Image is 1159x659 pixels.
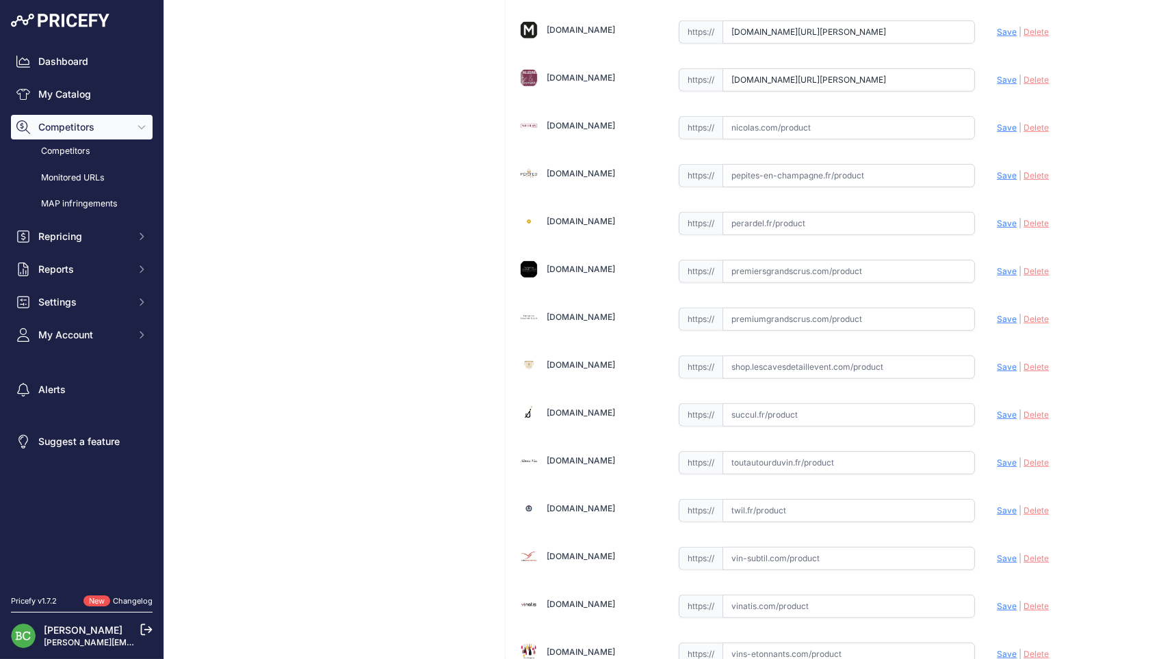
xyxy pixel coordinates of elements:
[1024,505,1049,515] span: Delete
[38,295,128,309] span: Settings
[1024,553,1049,563] span: Delete
[997,553,1017,563] span: Save
[547,599,615,609] a: [DOMAIN_NAME]
[11,14,109,27] img: Pricefy Logo
[1019,75,1021,85] span: |
[1024,649,1049,659] span: Delete
[679,355,722,379] span: https://
[679,547,722,570] span: https://
[1019,601,1021,611] span: |
[997,170,1017,180] span: Save
[1019,122,1021,133] span: |
[38,263,128,276] span: Reports
[547,168,615,178] a: [DOMAIN_NAME]
[1024,266,1049,276] span: Delete
[11,595,57,607] div: Pricefy v1.7.2
[722,595,976,618] input: vinatis.com/product
[722,451,976,474] input: toutautourduvin.fr/product
[679,499,722,522] span: https://
[997,649,1017,659] span: Save
[997,362,1017,372] span: Save
[1019,457,1021,468] span: |
[11,82,153,107] a: My Catalog
[1024,122,1049,133] span: Delete
[1019,409,1021,420] span: |
[679,595,722,618] span: https://
[547,360,615,370] a: [DOMAIN_NAME]
[997,505,1017,515] span: Save
[1024,409,1049,420] span: Delete
[997,601,1017,611] span: Save
[722,68,976,92] input: millesimes-et-saveurs.com/product
[679,116,722,139] span: https://
[679,403,722,427] span: https://
[1024,170,1049,180] span: Delete
[722,21,976,44] input: millesima.fr/product
[679,68,722,92] span: https://
[547,25,615,35] a: [DOMAIN_NAME]
[1019,362,1021,372] span: |
[11,290,153,314] button: Settings
[547,455,615,466] a: [DOMAIN_NAME]
[997,75,1017,85] span: Save
[547,647,615,657] a: [DOMAIN_NAME]
[44,624,122,636] a: [PERSON_NAME]
[722,355,976,379] input: shop.lescavesdetaillevent.com/product
[997,218,1017,228] span: Save
[113,596,153,606] a: Changelog
[11,49,153,74] a: Dashboard
[1024,218,1049,228] span: Delete
[547,407,615,418] a: [DOMAIN_NAME]
[679,451,722,474] span: https://
[722,308,976,331] input: premiumgrandscrus.com/product
[1019,218,1021,228] span: |
[1024,601,1049,611] span: Delete
[1024,457,1049,468] span: Delete
[997,122,1017,133] span: Save
[11,49,153,579] nav: Sidebar
[11,257,153,282] button: Reports
[1019,649,1021,659] span: |
[38,328,128,342] span: My Account
[1024,27,1049,37] span: Delete
[11,192,153,216] a: MAP infringements
[547,551,615,561] a: [DOMAIN_NAME]
[1019,266,1021,276] span: |
[722,116,976,139] input: nicolas.com/product
[11,166,153,190] a: Monitored URLs
[722,164,976,187] input: pepites-en-champagne.fr/product
[997,27,1017,37] span: Save
[83,595,110,607] span: New
[11,323,153,347] button: My Account
[547,120,615,131] a: [DOMAIN_NAME]
[547,216,615,226] a: [DOMAIN_NAME]
[722,547,976,570] input: vin-subtil.com/product
[547,312,615,322] a: [DOMAIN_NAME]
[1024,362,1049,372] span: Delete
[1019,27,1021,37] span: |
[1019,553,1021,563] span: |
[679,260,722,283] span: https://
[11,377,153,402] a: Alerts
[997,457,1017,468] span: Save
[11,224,153,249] button: Repricing
[1024,75,1049,85] span: Delete
[679,212,722,235] span: https://
[38,230,128,243] span: Repricing
[11,115,153,139] button: Competitors
[997,409,1017,420] span: Save
[547,72,615,83] a: [DOMAIN_NAME]
[679,308,722,331] span: https://
[722,212,976,235] input: perardel.fr/product
[722,499,976,522] input: twil.fr/product
[547,264,615,274] a: [DOMAIN_NAME]
[1019,314,1021,324] span: |
[997,314,1017,324] span: Save
[679,21,722,44] span: https://
[11,139,153,163] a: Competitors
[1024,314,1049,324] span: Delete
[679,164,722,187] span: https://
[722,403,976,427] input: succul.fr/product
[1019,505,1021,515] span: |
[1019,170,1021,180] span: |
